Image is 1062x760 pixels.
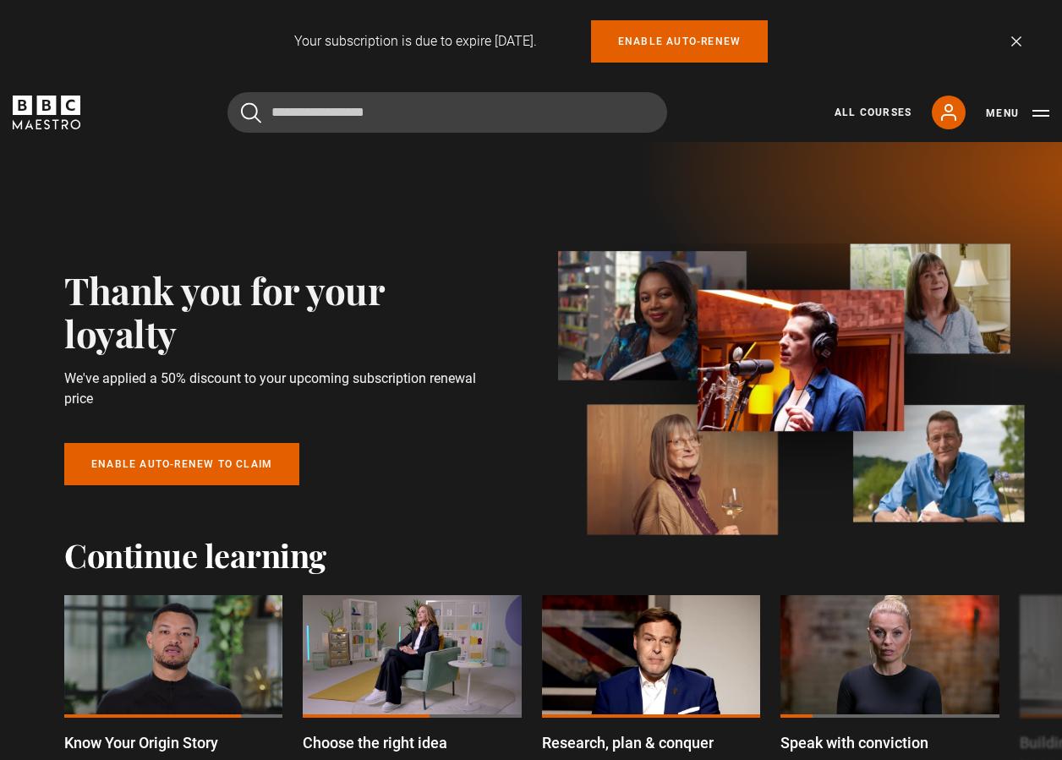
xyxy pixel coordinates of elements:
p: Choose the right idea [303,731,447,754]
p: Research, plan & conquer [542,731,714,754]
a: All Courses [835,105,911,120]
svg: BBC Maestro [13,96,80,129]
h2: Continue learning [64,536,998,575]
input: Search [227,92,667,133]
button: Submit the search query [241,102,261,123]
p: Speak with conviction [780,731,928,754]
p: We've applied a 50% discount to your upcoming subscription renewal price [64,369,497,409]
p: Your subscription is due to expire [DATE]. [294,31,537,52]
a: Enable auto-renew to claim [64,443,299,485]
a: Enable auto-renew [591,20,768,63]
p: Know Your Origin Story [64,731,218,754]
button: Toggle navigation [986,105,1049,122]
h2: Thank you for your loyalty [64,268,497,355]
img: banner_image-1d4a58306c65641337db.webp [558,243,1025,536]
